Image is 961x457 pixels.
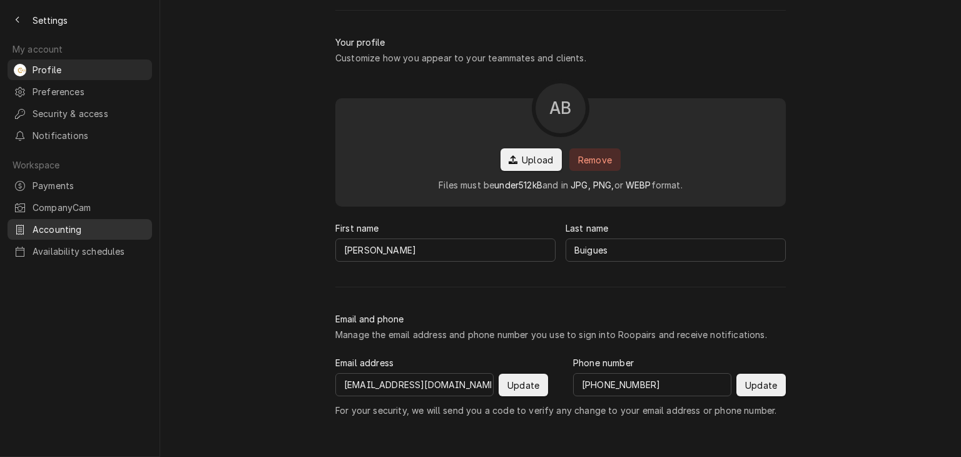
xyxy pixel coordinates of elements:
span: Security & access [33,107,146,120]
span: WEBP [626,180,651,190]
input: Email address [335,373,494,396]
span: Accounting [33,223,146,236]
span: For your security, we will send you a code to verify any change to your email address or phone nu... [335,404,776,417]
span: Remove [576,153,614,167]
span: Update [743,379,780,392]
span: under 512 kB [494,180,542,190]
button: ABAndrew Buigues's Avatar [532,80,589,137]
div: Customize how you appear to your teammates and clients. [335,51,586,64]
div: AB [14,64,26,76]
a: Payments [8,175,152,196]
label: First name [335,222,379,235]
a: ABAndrew Buigues's AvatarProfile [8,59,152,80]
span: JPG, PNG, [571,180,614,190]
button: Upload [501,148,562,171]
a: Preferences [8,81,152,102]
span: Upload [519,153,556,167]
button: Update [499,374,548,396]
button: Update [736,374,786,396]
div: AB [536,83,586,133]
a: Availability schedules [8,241,152,262]
div: Email and phone [335,312,404,326]
div: Files must be and in or format. [439,178,683,192]
button: Remove [569,148,621,171]
a: Accounting [8,219,152,240]
span: Settings [33,14,68,27]
span: Payments [33,179,146,192]
span: Preferences [33,85,146,98]
button: Back to previous page [8,10,28,30]
div: Manage the email address and phone number you use to sign into Roopairs and receive notifications. [335,328,767,341]
span: Profile [33,63,146,76]
span: CompanyCam [33,201,146,214]
div: Andrew Buigues's Avatar [536,83,586,133]
div: Andrew Buigues's Avatar [14,64,26,76]
a: Security & access [8,103,152,124]
span: Availability schedules [33,245,146,258]
span: Notifications [33,129,146,142]
label: Last name [566,222,608,235]
label: Phone number [573,356,634,369]
span: Update [505,379,542,392]
div: Your profile [335,36,385,49]
a: CompanyCam [8,197,152,218]
input: Phone number [573,373,731,396]
label: Email address [335,356,394,369]
input: Last name [566,239,786,262]
a: Notifications [8,125,152,146]
input: First name [335,239,556,262]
